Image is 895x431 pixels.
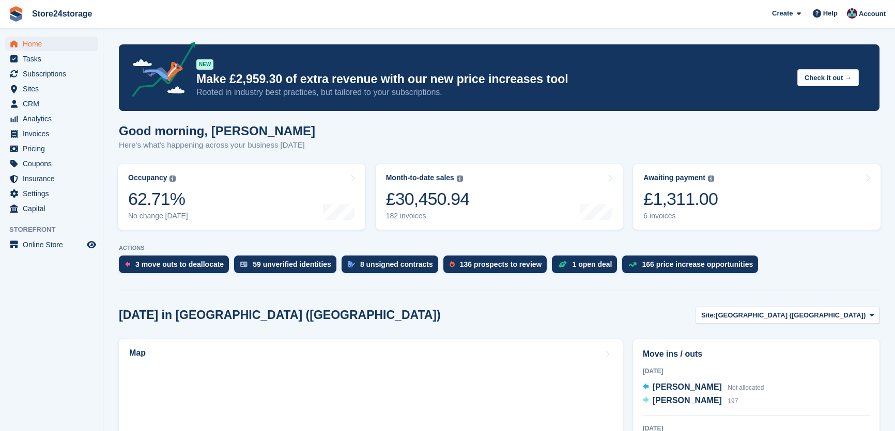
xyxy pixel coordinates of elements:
[847,8,857,19] img: George
[5,156,98,171] a: menu
[23,97,85,111] span: CRM
[129,348,146,358] h2: Map
[5,186,98,201] a: menu
[572,260,612,268] div: 1 open deal
[23,156,85,171] span: Coupons
[552,256,622,278] a: 1 open deal
[23,82,85,96] span: Sites
[5,97,98,111] a: menu
[135,260,224,268] div: 3 move outs to deallocate
[716,310,866,321] span: [GEOGRAPHIC_DATA] ([GEOGRAPHIC_DATA])
[23,186,85,201] span: Settings
[643,348,870,360] h2: Move ins / outs
[128,173,167,182] div: Occupancy
[240,261,248,267] img: verify_identity-adf6edd0f0f0b5bbfe63781bf79b02c33cf7c696d77639b501bdc392416b5a36.svg
[169,175,176,182] img: icon-info-grey-7440780725fd019a000dd9b08b2336e03edf1995a4989e88bcd33f0948082b44.svg
[23,52,85,66] span: Tasks
[234,256,342,278] a: 59 unverified identities
[5,111,98,126] a: menu
[5,126,98,141] a: menu
[5,52,98,66] a: menu
[119,139,315,151] p: Here's what's happening across your business [DATE]
[386,188,470,210] div: £30,450.94
[119,124,315,138] h1: Good morning, [PERSON_NAME]
[119,245,879,251] p: ACTIONS
[23,67,85,81] span: Subscriptions
[5,141,98,156] a: menu
[823,8,838,19] span: Help
[253,260,331,268] div: 59 unverified identities
[196,72,789,87] p: Make £2,959.30 of extra revenue with our new price increases tool
[386,212,470,220] div: 182 invoices
[5,201,98,216] a: menu
[9,225,103,235] span: Storefront
[772,8,793,19] span: Create
[23,171,85,186] span: Insurance
[196,87,789,98] p: Rooted in industry best practices, but tailored to your subscriptions.
[360,260,433,268] div: 8 unsigned contracts
[728,384,764,391] span: Not allocated
[443,256,552,278] a: 136 prospects to review
[643,394,738,408] a: [PERSON_NAME] 197
[628,262,637,267] img: price_increase_opportunities-93ffe204e8149a01c8c9dc8f82e8f89637d9d84a8eef4429ea346261dce0b2c0.svg
[5,37,98,51] a: menu
[28,5,97,22] a: Store24storage
[643,381,764,394] a: [PERSON_NAME] Not allocated
[196,59,213,70] div: NEW
[8,6,24,22] img: stora-icon-8386f47178a22dfd0bd8f6a31ec36ba5ce8667c1dd55bd0f319d3a0aa187defe.svg
[119,308,441,322] h2: [DATE] in [GEOGRAPHIC_DATA] ([GEOGRAPHIC_DATA])
[643,212,718,220] div: 6 invoices
[5,237,98,252] a: menu
[5,67,98,81] a: menu
[5,171,98,186] a: menu
[124,42,196,101] img: price-adjustments-announcement-icon-8257ccfd72463d97f412b2fc003d46551f7dbcb40ab6d574587a9cd5c0d94...
[23,37,85,51] span: Home
[450,261,455,267] img: prospect-51fa495bee0391a8d652442698ab0144808aea92771e9ea1ae160a38d050c398.svg
[643,173,705,182] div: Awaiting payment
[23,201,85,216] span: Capital
[23,126,85,141] span: Invoices
[376,164,623,230] a: Month-to-date sales £30,450.94 182 invoices
[118,164,365,230] a: Occupancy 62.71% No change [DATE]
[23,237,85,252] span: Online Store
[23,111,85,126] span: Analytics
[701,310,716,321] span: Site:
[558,261,567,268] img: deal-1b604bf984904fb50ccaf53a9ad4b4a5d6e5aea283cecdc64d6e3604feb123c2.svg
[460,260,542,268] div: 136 prospects to review
[708,175,714,182] img: icon-info-grey-7440780725fd019a000dd9b08b2336e03edf1995a4989e88bcd33f0948082b44.svg
[125,261,130,267] img: move_outs_to_deallocate_icon-f764333ba52eb49d3ac5e1228854f67142a1ed5810a6f6cc68b1a99e826820c5.svg
[342,256,443,278] a: 8 unsigned contracts
[119,256,234,278] a: 3 move outs to deallocate
[5,82,98,96] a: menu
[622,256,763,278] a: 166 price increase opportunities
[23,141,85,156] span: Pricing
[653,382,722,391] span: [PERSON_NAME]
[696,307,879,324] button: Site: [GEOGRAPHIC_DATA] ([GEOGRAPHIC_DATA])
[643,366,870,376] div: [DATE]
[859,9,886,19] span: Account
[348,261,355,267] img: contract_signature_icon-13c848040528278c33f63329250d36e43548de30e8caae1d1a13099fd9432cc5.svg
[797,69,859,86] button: Check it out →
[643,188,718,210] div: £1,311.00
[386,173,454,182] div: Month-to-date sales
[128,212,188,220] div: No change [DATE]
[633,164,881,230] a: Awaiting payment £1,311.00 6 invoices
[642,260,753,268] div: 166 price increase opportunities
[85,238,98,251] a: Preview store
[457,175,463,182] img: icon-info-grey-7440780725fd019a000dd9b08b2336e03edf1995a4989e88bcd33f0948082b44.svg
[653,396,722,405] span: [PERSON_NAME]
[128,188,188,210] div: 62.71%
[728,397,738,405] span: 197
